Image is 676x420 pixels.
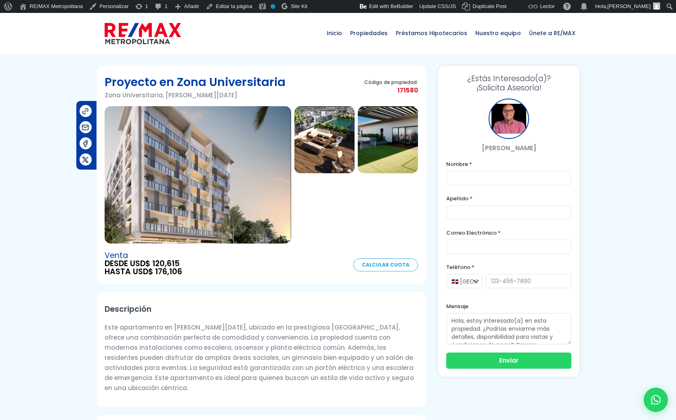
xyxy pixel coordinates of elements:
[81,139,90,148] img: Compartir
[525,21,579,45] span: Únete a RE/MAX
[105,322,418,393] p: Este apartamento en [PERSON_NAME][DATE], ubicado en la prestigiosa [GEOGRAPHIC_DATA], ofrece una ...
[105,90,286,100] p: Zona Universitaria, [PERSON_NAME][DATE]
[392,13,471,53] a: Préstamos Hipotecarios
[294,106,355,173] img: Proyecto en Zona Universitaria
[105,252,182,260] span: Venta
[81,155,90,164] img: Compartir
[607,3,651,9] span: [PERSON_NAME]
[364,79,418,85] span: Código de propiedad:
[446,262,571,272] label: Teléfono *
[105,106,291,244] img: Proyecto en Zona Universitaria
[471,21,525,45] span: Nuestro equipo
[105,260,182,268] span: DESDE USD$ 120,615
[105,268,182,276] span: HASTA USD$ 176,106
[291,3,307,9] span: Site Kit
[446,74,571,83] span: ¿Estás Interesado(a)?
[105,300,418,318] h2: Descripción
[358,106,418,173] img: Proyecto en Zona Universitaria
[446,193,571,204] label: Apellido *
[346,13,392,53] a: Propiedades
[489,99,529,139] div: Julio Holguin
[364,85,418,95] span: 171580
[323,13,346,53] a: Inicio
[315,2,360,11] img: Visitas de 48 horas. Haz clic para ver más estadísticas del sitio.
[446,159,571,169] label: Nombre *
[446,313,571,344] textarea: Hola, estoy interesado(a) en esta propiedad. ¿Podrías enviarme más detalles, disponibilidad para ...
[446,301,571,311] label: Mensaje
[446,228,571,238] label: Correo Electrónico *
[323,21,346,45] span: Inicio
[525,13,579,53] a: Únete a RE/MAX
[486,274,571,288] input: 123-456-7890
[353,258,418,271] a: Calcular Cuota
[446,143,571,153] p: [PERSON_NAME]
[271,4,275,9] div: No indexar
[392,21,471,45] span: Préstamos Hipotecarios
[105,74,286,90] h1: Proyecto en Zona Universitaria
[81,123,90,132] img: Compartir
[446,74,571,92] h3: ¡Solicita Asesoría!
[81,107,90,115] img: Compartir
[346,21,392,45] span: Propiedades
[471,13,525,53] a: Nuestro equipo
[446,353,571,369] button: Enviar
